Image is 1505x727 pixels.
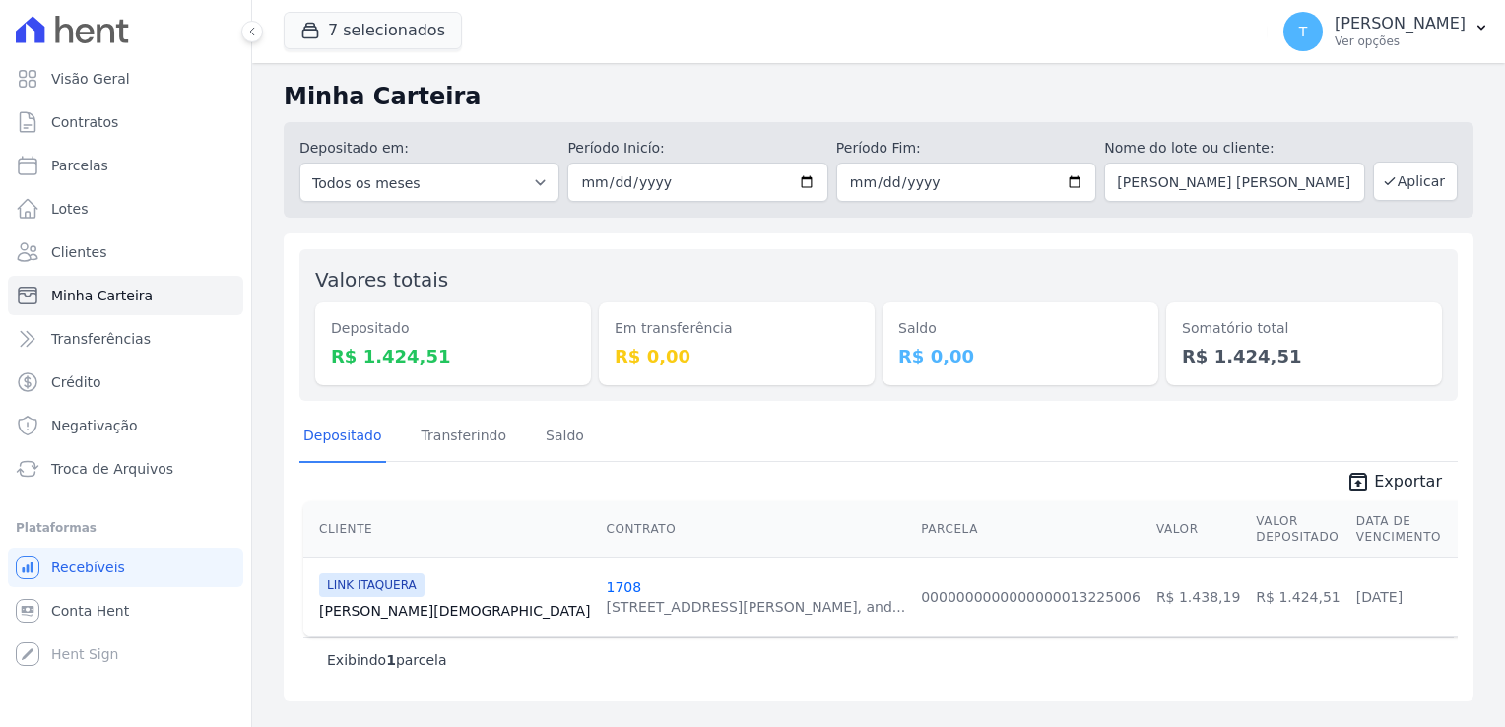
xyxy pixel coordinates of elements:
[836,138,1096,159] label: Período Fim:
[51,199,89,219] span: Lotes
[8,406,243,445] a: Negativação
[615,343,859,369] dd: R$ 0,00
[606,579,641,595] a: 1708
[8,449,243,489] a: Troca de Arquivos
[386,652,396,668] b: 1
[898,318,1143,339] dt: Saldo
[51,242,106,262] span: Clientes
[51,112,118,132] span: Contratos
[8,59,243,99] a: Visão Geral
[913,501,1148,558] th: Parcela
[8,591,243,630] a: Conta Hent
[921,589,1141,605] a: 0000000000000000013225006
[1346,470,1370,494] i: unarchive
[898,343,1143,369] dd: R$ 0,00
[51,286,153,305] span: Minha Carteira
[1457,589,1503,605] a: [DATE]
[567,138,827,159] label: Período Inicío:
[51,416,138,435] span: Negativação
[16,516,235,540] div: Plataformas
[51,601,129,621] span: Conta Hent
[299,412,386,463] a: Depositado
[1335,33,1466,49] p: Ver opções
[8,102,243,142] a: Contratos
[51,558,125,577] span: Recebíveis
[1373,162,1458,201] button: Aplicar
[331,343,575,369] dd: R$ 1.424,51
[1335,14,1466,33] p: [PERSON_NAME]
[1356,589,1403,605] a: [DATE]
[1331,470,1458,497] a: unarchive Exportar
[1299,25,1308,38] span: T
[598,501,913,558] th: Contrato
[51,329,151,349] span: Transferências
[319,573,425,597] span: LINK ITAQUERA
[331,318,575,339] dt: Depositado
[1182,343,1426,369] dd: R$ 1.424,51
[8,232,243,272] a: Clientes
[8,189,243,229] a: Lotes
[8,548,243,587] a: Recebíveis
[615,318,859,339] dt: Em transferência
[1248,557,1347,636] td: R$ 1.424,51
[1182,318,1426,339] dt: Somatório total
[284,12,462,49] button: 7 selecionados
[51,459,173,479] span: Troca de Arquivos
[8,146,243,185] a: Parcelas
[1104,138,1364,159] label: Nome do lote ou cliente:
[319,601,590,621] a: [PERSON_NAME][DEMOGRAPHIC_DATA]
[327,650,447,670] p: Exibindo parcela
[284,79,1473,114] h2: Minha Carteira
[299,140,409,156] label: Depositado em:
[51,156,108,175] span: Parcelas
[8,363,243,402] a: Crédito
[51,69,130,89] span: Visão Geral
[1348,501,1449,558] th: Data de Vencimento
[8,319,243,359] a: Transferências
[303,501,598,558] th: Cliente
[315,268,448,292] label: Valores totais
[1268,4,1505,59] button: T [PERSON_NAME] Ver opções
[418,412,511,463] a: Transferindo
[542,412,588,463] a: Saldo
[1248,501,1347,558] th: Valor Depositado
[1148,501,1248,558] th: Valor
[1374,470,1442,494] span: Exportar
[606,597,905,617] div: [STREET_ADDRESS][PERSON_NAME], and...
[51,372,101,392] span: Crédito
[1148,557,1248,636] td: R$ 1.438,19
[8,276,243,315] a: Minha Carteira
